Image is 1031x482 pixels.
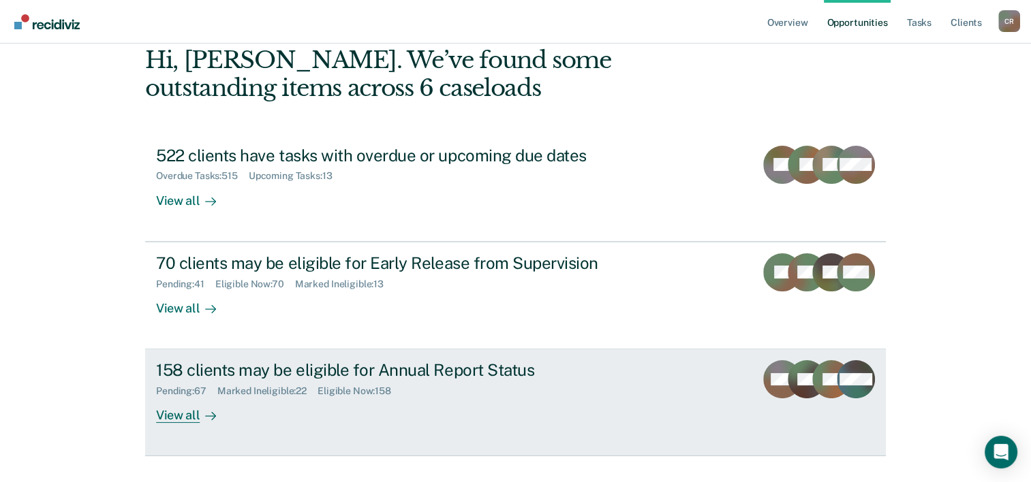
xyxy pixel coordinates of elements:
[156,397,232,423] div: View all
[156,385,217,397] div: Pending : 67
[156,278,215,290] div: Pending : 41
[145,349,886,456] a: 158 clients may be eligible for Annual Report StatusPending:67Marked Ineligible:22Eligible Now:15...
[156,289,232,316] div: View all
[145,135,886,242] a: 522 clients have tasks with overdue or upcoming due datesOverdue Tasks:515Upcoming Tasks:13View all
[156,182,232,208] div: View all
[295,278,395,290] div: Marked Ineligible : 13
[145,242,886,349] a: 70 clients may be eligible for Early Release from SupervisionPending:41Eligible Now:70Marked Inel...
[156,170,249,182] div: Overdue Tasks : 515
[249,170,343,182] div: Upcoming Tasks : 13
[156,360,634,380] div: 158 clients may be eligible for Annual Report Status
[217,385,318,397] div: Marked Ineligible : 22
[145,46,737,102] div: Hi, [PERSON_NAME]. We’ve found some outstanding items across 6 caseloads
[998,10,1020,32] button: Profile dropdown button
[318,385,402,397] div: Eligible Now : 158
[215,278,295,290] div: Eligible Now : 70
[998,10,1020,32] div: C R
[156,253,634,273] div: 70 clients may be eligible for Early Release from Supervision
[156,146,634,165] div: 522 clients have tasks with overdue or upcoming due dates
[985,436,1017,468] div: Open Intercom Messenger
[14,14,80,29] img: Recidiviz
